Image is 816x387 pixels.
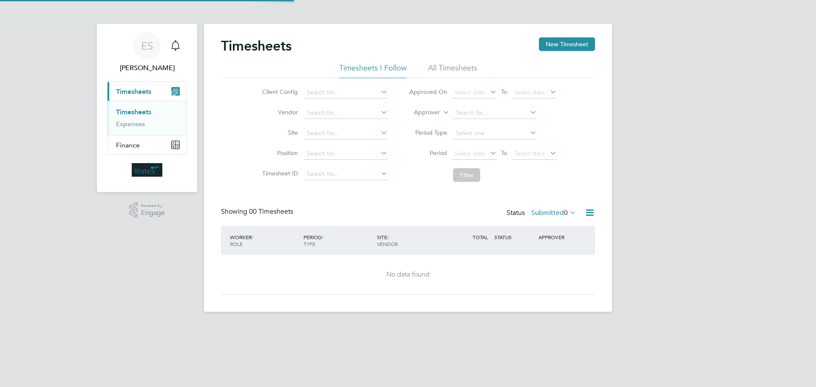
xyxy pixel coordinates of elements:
div: WORKER [228,229,301,251]
span: 00 Timesheets [249,207,293,216]
span: Finance [116,141,140,149]
span: ROLE [230,240,243,247]
input: Search for... [304,168,388,180]
a: Timesheets [116,108,151,116]
label: Client Config [260,88,298,96]
li: Timesheets I Follow [339,63,407,78]
label: Submitted [531,209,576,217]
div: PERIOD [301,229,375,251]
label: Approver [402,108,440,117]
input: Search for... [304,148,388,160]
input: Search for... [304,87,388,99]
span: To [499,147,510,158]
span: Select date [514,150,545,157]
label: Period Type [409,129,447,136]
a: ES[PERSON_NAME] [107,32,187,73]
span: Timesheets [116,88,151,96]
label: Position [260,149,298,157]
div: Status [507,207,578,219]
div: SITE [375,229,448,251]
span: TYPE [303,240,315,247]
span: / [252,234,253,240]
span: ES [141,40,153,51]
div: Timesheets [108,101,187,135]
span: Select date [454,150,485,157]
span: TOTAL [473,234,488,240]
a: Go to home page [107,163,187,177]
div: Showing [221,207,295,216]
span: Powered by [141,202,165,209]
button: Finance [108,136,187,154]
label: Timesheet ID [260,169,298,177]
nav: Main navigation [97,24,197,192]
label: Site [260,129,298,136]
label: Approved On [409,88,447,96]
span: / [387,234,389,240]
input: Select one [453,127,537,139]
h2: Timesheets [221,37,292,54]
button: Timesheets [108,82,187,101]
button: Filter [453,168,480,182]
a: Powered byEngage [129,202,165,218]
input: Search for... [304,107,388,119]
span: Engage [141,209,165,217]
span: Emily Summerfield [107,63,187,73]
input: Search for... [453,107,537,119]
li: All Timesheets [428,63,477,78]
a: Expenses [116,120,145,128]
div: STATUS [492,229,536,245]
span: 0 [564,209,568,217]
span: / [322,234,323,240]
div: APPROVER [536,229,581,245]
span: Select date [454,88,485,96]
span: Select date [514,88,545,96]
img: wates-logo-retina.png [132,163,162,177]
label: Vendor [260,108,298,116]
label: Period [409,149,447,157]
div: No data found [229,270,586,279]
input: Search for... [304,127,388,139]
span: To [499,86,510,97]
button: New Timesheet [539,37,595,51]
span: VENDOR [377,240,398,247]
